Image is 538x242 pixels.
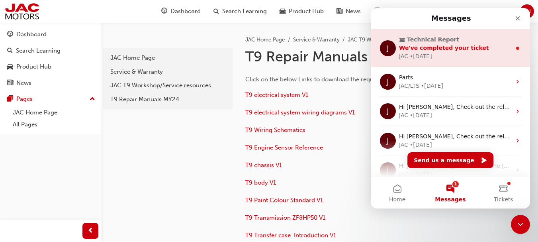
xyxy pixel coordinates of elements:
[374,6,380,16] span: pages-icon
[110,53,225,63] div: JAC Home Page
[3,27,98,42] a: Dashboard
[511,215,530,234] iframe: Intercom live chat
[245,126,305,134] a: T9 Wiring Schematics
[280,6,286,16] span: car-icon
[7,96,13,103] span: pages-icon
[37,144,123,160] button: Send us a message
[16,30,47,39] div: Dashboard
[64,189,95,194] span: Messages
[245,232,336,239] a: T9 Transfer case Introduction V1
[245,214,325,221] a: T9 Transmission ZF8HP50 V1
[213,6,219,16] span: search-icon
[28,162,37,171] div: JAC
[273,3,330,20] a: car-iconProduct Hub
[7,31,13,38] span: guage-icon
[7,63,13,71] span: car-icon
[7,80,13,87] span: news-icon
[523,7,531,16] span: JH
[28,103,37,112] div: JAC
[293,36,340,43] a: Service & Warranty
[9,154,25,170] div: Profile image for JAC
[16,94,33,104] div: Pages
[346,7,361,16] span: News
[106,79,229,92] a: JAC T9 Workshop/Service resources
[3,26,98,92] button: DashboardSearch LearningProduct HubNews
[371,8,530,209] iframe: Intercom live chat
[39,103,61,112] div: • [DATE]
[245,91,308,98] a: T9 electrical system V1
[18,189,35,194] span: Home
[28,133,37,141] div: JAC
[207,3,273,20] a: search-iconSearch Learning
[123,189,143,194] span: Tickets
[106,51,229,65] a: JAC Home Page
[4,2,40,20] img: jac-portal
[245,144,323,151] a: T9 Engine Sensor Reference
[3,59,98,74] a: Product Hub
[161,6,167,16] span: guage-icon
[3,92,98,106] button: Pages
[289,7,324,16] span: Product Hub
[106,92,229,106] a: T9 Repair Manuals MY24
[110,95,225,104] div: T9 Repair Manuals MY24
[155,3,207,20] a: guage-iconDashboard
[53,169,106,201] button: Messages
[245,48,477,65] h1: T9 Repair Manuals MY24
[10,106,98,119] a: JAC Home Page
[245,76,407,83] span: Click on the below Links to download the required manual
[16,46,61,55] div: Search Learning
[88,226,94,236] span: prev-icon
[245,179,276,186] a: T9 body V1
[222,7,267,16] span: Search Learning
[110,67,225,77] div: Service & Warranty
[106,65,229,79] a: Service & Warranty
[245,161,282,169] a: T9 chassis V1
[16,62,51,71] div: Product Hub
[90,94,95,104] span: up-icon
[170,7,201,16] span: Dashboard
[28,125,344,132] span: Hi [PERSON_NAME], Check out the release of new Service Bulletin Click here Engine radiator fan so...
[245,197,323,204] a: T9 Paint Colour Standard V1
[28,96,344,102] span: Hi [PERSON_NAME], Check out the release of new Service Bulletin Click here Engine radiator fan so...
[9,125,25,141] div: Profile image for JAC
[336,6,342,16] span: news-icon
[520,4,534,18] button: JH
[330,3,367,20] a: news-iconNews
[3,76,98,91] a: News
[3,43,98,58] a: Search Learning
[16,79,31,88] div: News
[367,3,405,20] a: pages-iconPages
[245,109,355,116] a: T9 electrical system wiring diagrams V1
[110,81,225,90] div: JAC T9 Workshop/Service resources
[106,169,159,201] button: Tickets
[39,162,61,171] div: • [DATE]
[7,47,13,55] span: search-icon
[383,7,399,16] span: Pages
[348,36,437,43] a: JAC T9 Workshop/Service resources
[245,36,285,43] a: JAC Home Page
[10,118,98,131] a: All Pages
